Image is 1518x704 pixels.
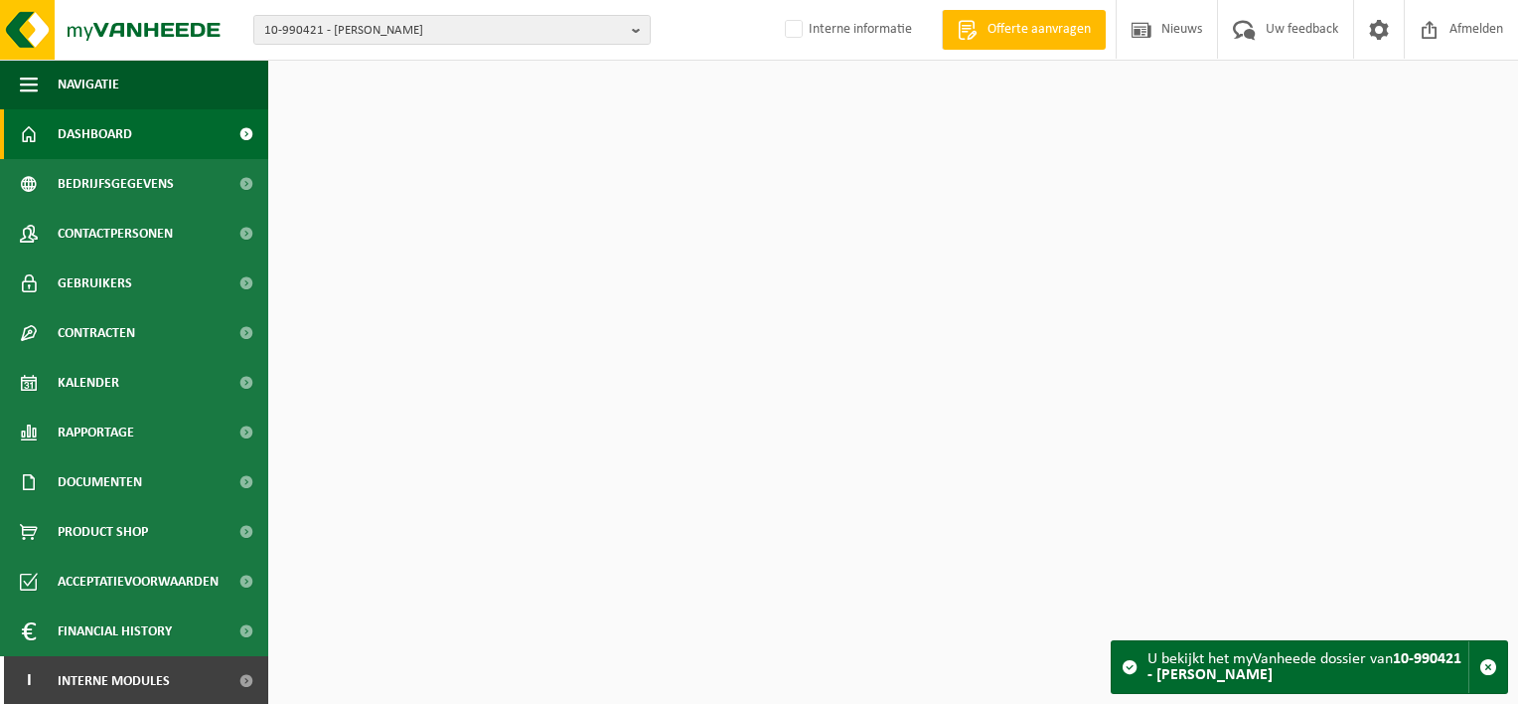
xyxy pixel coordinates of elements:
span: Financial History [58,607,172,656]
span: Acceptatievoorwaarden [58,557,219,607]
button: 10-990421 - [PERSON_NAME] [253,15,651,45]
strong: 10-990421 - [PERSON_NAME] [1147,651,1461,683]
span: Kalender [58,358,119,408]
span: Product Shop [58,507,148,557]
label: Interne informatie [781,15,912,45]
span: 10-990421 - [PERSON_NAME] [264,16,624,46]
span: Contracten [58,308,135,358]
span: Documenten [58,457,142,507]
span: Contactpersonen [58,209,173,259]
span: Bedrijfsgegevens [58,159,174,209]
div: U bekijkt het myVanheede dossier van [1147,641,1468,693]
span: Offerte aanvragen [983,20,1096,40]
span: Navigatie [58,60,119,109]
span: Rapportage [58,408,134,457]
span: Dashboard [58,109,132,159]
span: Gebruikers [58,259,132,308]
a: Offerte aanvragen [942,10,1106,50]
